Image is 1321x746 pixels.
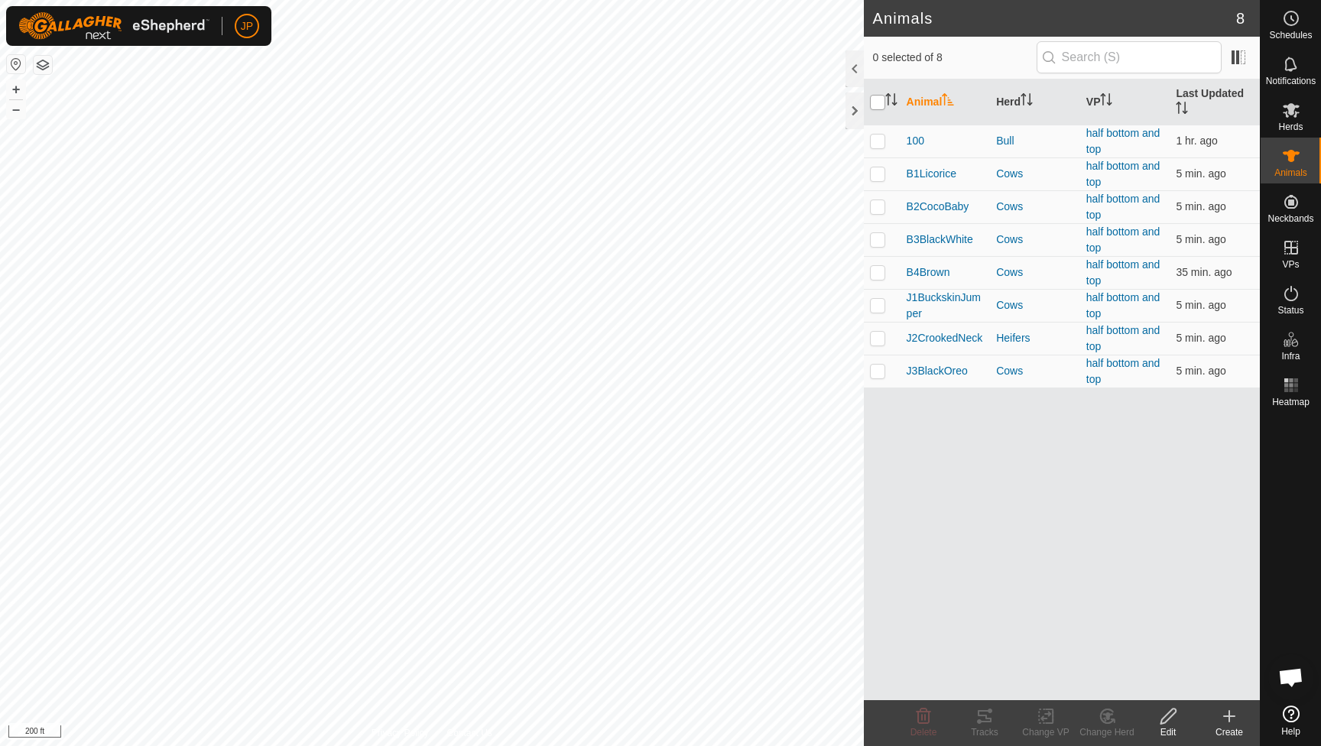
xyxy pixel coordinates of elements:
span: 100 [907,133,924,149]
span: Status [1277,306,1303,315]
span: B2CocoBaby [907,199,969,215]
a: Contact Us [446,726,492,740]
span: Sep 3, 2025 at 1:32 PM [1176,233,1225,245]
span: J1BuckskinJumper [907,290,985,322]
th: Herd [990,79,1080,125]
a: half bottom and top [1086,291,1160,319]
div: Bull [996,133,1074,149]
a: half bottom and top [1086,324,1160,352]
input: Search (S) [1037,41,1222,73]
span: 0 selected of 8 [873,50,1037,66]
span: JP [241,18,253,34]
a: half bottom and top [1086,225,1160,254]
p-sorticon: Activate to sort [1176,104,1188,116]
a: half bottom and top [1086,127,1160,155]
span: Schedules [1269,31,1312,40]
span: B3BlackWhite [907,232,973,248]
span: Sep 3, 2025 at 12:32 PM [1176,135,1218,147]
span: Sep 3, 2025 at 1:32 PM [1176,299,1225,311]
a: Privacy Policy [372,726,429,740]
button: Map Layers [34,56,52,74]
button: Reset Map [7,55,25,73]
div: Cows [996,232,1074,248]
div: Create [1199,725,1260,739]
div: Cows [996,297,1074,313]
a: half bottom and top [1086,160,1160,188]
span: Sep 3, 2025 at 1:32 PM [1176,200,1225,212]
a: half bottom and top [1086,357,1160,385]
span: J3BlackOreo [907,363,968,379]
button: – [7,100,25,118]
div: Edit [1138,725,1199,739]
span: B4Brown [907,264,950,281]
h2: Animals [873,9,1236,28]
div: Tracks [954,725,1015,739]
div: Cows [996,199,1074,215]
div: Cows [996,264,1074,281]
span: B1Licorice [907,166,956,182]
p-sorticon: Activate to sort [942,96,954,108]
span: Sep 3, 2025 at 1:02 PM [1176,266,1232,278]
span: VPs [1282,260,1299,269]
span: Sep 3, 2025 at 1:32 PM [1176,332,1225,344]
span: Infra [1281,352,1300,361]
span: Sep 3, 2025 at 1:32 PM [1176,365,1225,377]
th: Animal [901,79,991,125]
span: Sep 3, 2025 at 1:32 PM [1176,167,1225,180]
button: + [7,80,25,99]
span: Animals [1274,168,1307,177]
img: Gallagher Logo [18,12,209,40]
a: half bottom and top [1086,258,1160,287]
th: Last Updated [1170,79,1260,125]
span: Heatmap [1272,397,1310,407]
div: Cows [996,363,1074,379]
a: Help [1261,699,1321,742]
div: Change Herd [1076,725,1138,739]
span: Help [1281,727,1300,736]
p-sorticon: Activate to sort [1100,96,1112,108]
div: Heifers [996,330,1074,346]
div: Cows [996,166,1074,182]
div: Change VP [1015,725,1076,739]
span: Herds [1278,122,1303,131]
a: Open chat [1268,654,1314,700]
p-sorticon: Activate to sort [1021,96,1033,108]
span: 8 [1236,7,1245,30]
a: half bottom and top [1086,193,1160,221]
span: J2CrookedNeck [907,330,983,346]
p-sorticon: Activate to sort [885,96,897,108]
th: VP [1080,79,1170,125]
span: Notifications [1266,76,1316,86]
span: Neckbands [1267,214,1313,223]
span: Delete [910,727,937,738]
